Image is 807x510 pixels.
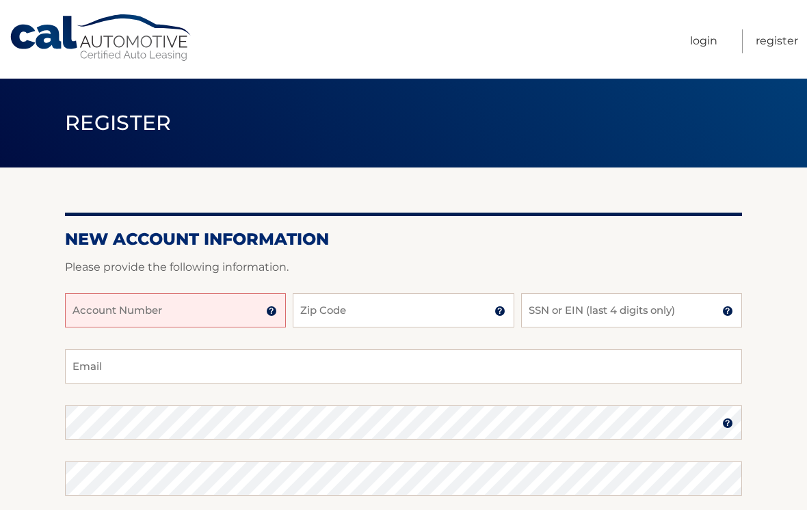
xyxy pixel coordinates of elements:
[293,293,514,327] input: Zip Code
[65,110,172,135] span: Register
[65,229,742,250] h2: New Account Information
[521,293,742,327] input: SSN or EIN (last 4 digits only)
[722,306,733,317] img: tooltip.svg
[756,29,798,53] a: Register
[65,349,742,384] input: Email
[266,306,277,317] img: tooltip.svg
[722,418,733,429] img: tooltip.svg
[65,258,742,277] p: Please provide the following information.
[494,306,505,317] img: tooltip.svg
[690,29,717,53] a: Login
[65,293,286,327] input: Account Number
[9,14,194,62] a: Cal Automotive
